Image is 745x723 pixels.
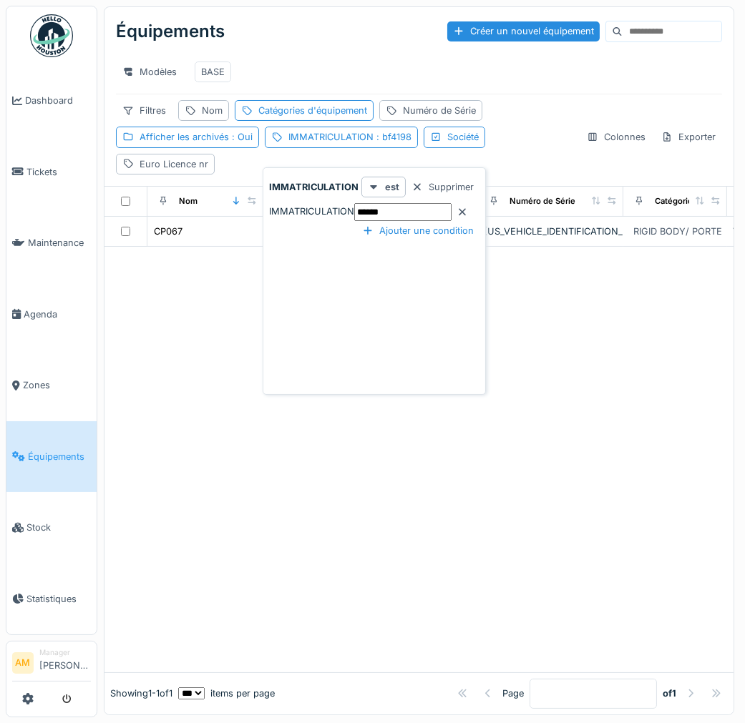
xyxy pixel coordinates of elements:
div: Page [502,687,524,700]
span: Maintenance [28,236,91,250]
div: Modèles [116,62,183,82]
div: IMMATRICULATION [288,130,412,144]
span: Statistiques [26,592,91,606]
img: Badge_color-CXgf-gQk.svg [30,14,73,57]
strong: IMMATRICULATION [269,180,359,194]
strong: est [385,180,399,194]
div: Afficher les archivés [140,130,253,144]
div: Ajouter une condition [356,221,479,240]
div: CP067 [154,225,182,238]
label: IMMATRICULATION [269,205,354,218]
span: Tickets [26,165,91,179]
div: Numéro de Série [510,195,575,207]
div: Supprimer [406,177,479,197]
span: Équipements [28,450,91,463]
span: : Oui [229,132,253,142]
div: Manager [39,647,91,658]
div: Filtres [116,100,172,121]
div: Nom [202,104,223,117]
div: Société [447,130,479,144]
div: Colonnes [580,127,652,147]
span: Stock [26,521,91,534]
strong: of 1 [663,687,676,700]
div: Exporter [655,127,722,147]
div: items per page [178,687,275,700]
div: Numéro de Série [403,104,476,117]
span: : bf4198 [374,132,412,142]
span: Zones [23,378,91,392]
div: BASE [201,65,225,79]
div: Nom [179,195,198,207]
li: AM [12,652,34,674]
div: Showing 1 - 1 of 1 [110,687,172,700]
div: [US_VEHICLE_IDENTIFICATION_NUMBER] [484,225,618,238]
li: [PERSON_NAME] [39,647,91,678]
div: Catégories d'équipement [258,104,367,117]
div: Équipements [116,13,225,50]
span: Dashboard [25,94,91,107]
div: Euro Licence nr [140,157,208,171]
div: Créer un nouvel équipement [447,21,600,41]
span: Agenda [24,308,91,321]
